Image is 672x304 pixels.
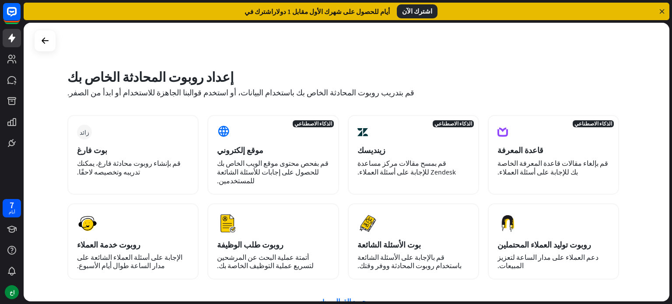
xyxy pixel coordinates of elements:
font: موقع إلكتروني [217,145,263,155]
font: إعداد روبوت المحادثة الخاص بك [67,69,234,85]
font: اشترك في [245,7,273,16]
font: روبوت خدمة العملاء [77,240,140,250]
font: أتمتة عملية البحث عن المرشحين لتسريع عملية التوظيف الخاصة بك. [217,253,314,270]
font: زائد [80,129,89,135]
font: قم بالإجابة على الأسئلة الشائعة باستخدام روبوت المحادثة ووفر وقتك. [357,253,462,270]
font: الذكاء الاصطناعي [574,120,612,127]
font: روبوت توليد العملاء المحتملين [497,240,591,250]
a: 7 أيام [3,199,21,217]
font: زينديسك [357,145,385,155]
font: بوت الأسئلة الشائعة [357,240,421,250]
div: اخ [5,285,19,299]
font: قم بإلغاء مقالات قاعدة المعرفة الخاصة بك للإجابة على أسئلة العملاء. [497,159,608,176]
font: الإجابة على أسئلة العملاء الشائعة على مدار الساعة طوال أيام الأسبوع. [77,253,182,270]
button: افتح أداة الدردشة المباشرة [7,3,33,30]
font: قم بمسح مقالات مركز مساعدة Zendesk للإجابة على أسئلة العملاء. [357,159,456,176]
font: قم بإنشاء روبوت محادثة فارغ، يمكنك تدريبه وتخصيصه لاحقًا. [77,159,181,176]
font: الذكاء الاصطناعي [294,120,332,127]
font: 7 [10,199,14,210]
font: دعم العملاء على مدار الساعة لتعزيز المبيعات. [497,253,598,270]
font: قاعدة المعرفة [497,145,543,155]
font: أيام [9,209,15,215]
font: اشترك الآن [402,7,432,15]
font: قم بفحص محتوى موقع الويب الخاص بك للحصول على إجابات للأسئلة الشائعة للمستخدمين. [217,159,329,185]
font: روبوت طلب الوظيفة [217,240,283,250]
font: الذكاء الاصطناعي [434,120,472,127]
font: قم بتدريب روبوت المحادثة الخاص بك باستخدام البيانات، أو استخدم قوالبنا الجاهزة للاستخدام أو ابدأ ... [67,87,414,98]
font: بوت فارغ [77,145,107,155]
font: أيام للحصول على شهرك الأول مقابل 1 دولار [273,7,390,16]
